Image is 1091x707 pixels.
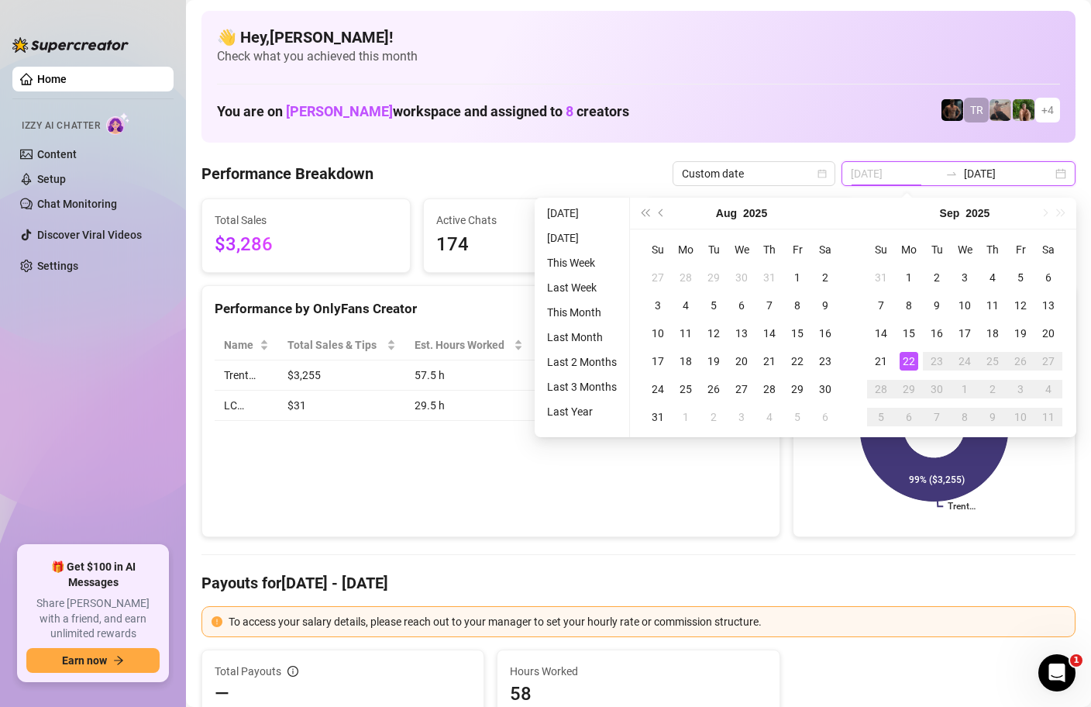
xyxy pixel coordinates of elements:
td: 2025-08-13 [728,319,755,347]
span: $3,286 [215,230,398,260]
td: 2025-09-04 [755,403,783,431]
li: This Month [541,303,623,322]
td: 2025-09-20 [1034,319,1062,347]
div: 28 [676,268,695,287]
td: 2025-09-05 [783,403,811,431]
th: Sales / Hour [532,330,628,360]
div: 4 [676,296,695,315]
div: 4 [1039,380,1058,398]
td: 2025-09-16 [923,319,951,347]
td: 2025-08-31 [644,403,672,431]
td: 2025-08-15 [783,319,811,347]
li: Last Year [541,402,623,421]
li: Last 3 Months [541,378,623,396]
td: 2025-10-07 [923,403,951,431]
span: Custom date [682,162,826,185]
td: 2025-09-26 [1007,347,1034,375]
img: LC [989,99,1011,121]
td: 2025-09-24 [951,347,979,375]
td: 2025-09-22 [895,347,923,375]
div: 20 [732,352,751,371]
td: 2025-09-23 [923,347,951,375]
td: 2025-09-17 [951,319,979,347]
td: 2025-08-03 [644,291,672,319]
div: 17 [649,352,667,371]
td: 2025-08-20 [728,347,755,375]
li: Last 2 Months [541,353,623,371]
div: Est. Hours Worked [415,336,511,353]
td: 2025-08-29 [783,375,811,403]
div: 11 [1039,408,1058,426]
div: 13 [1039,296,1058,315]
div: 18 [983,324,1002,343]
td: 2025-08-10 [644,319,672,347]
td: 2025-08-27 [728,375,755,403]
span: to [945,167,958,180]
td: 2025-07-29 [700,264,728,291]
th: Fr [783,236,811,264]
div: 5 [1011,268,1030,287]
td: $1.05 [532,391,628,421]
div: 6 [732,296,751,315]
td: 2025-09-01 [895,264,923,291]
div: 3 [1011,380,1030,398]
td: 2025-08-14 [755,319,783,347]
div: 7 [760,296,779,315]
span: info-circle [287,666,298,677]
li: Last Week [541,278,623,297]
div: Performance by OnlyFans Creator [215,298,767,319]
div: 10 [955,296,974,315]
span: 1 [1070,654,1082,667]
div: 29 [900,380,918,398]
td: 57.5 h [405,360,532,391]
div: 4 [983,268,1002,287]
div: 13 [732,324,751,343]
span: Share [PERSON_NAME] with a friend, and earn unlimited rewards [26,596,160,642]
div: 11 [983,296,1002,315]
a: Content [37,148,77,160]
a: Chat Monitoring [37,198,117,210]
td: 2025-09-02 [700,403,728,431]
span: + 4 [1041,102,1054,119]
td: 2025-09-15 [895,319,923,347]
button: Choose a month [940,198,960,229]
td: 2025-09-08 [895,291,923,319]
h4: Payouts for [DATE] - [DATE] [201,572,1076,594]
div: 14 [760,324,779,343]
div: 23 [928,352,946,371]
div: 5 [704,296,723,315]
h1: You are on workspace and assigned to creators [217,103,629,120]
td: 2025-09-12 [1007,291,1034,319]
div: 2 [928,268,946,287]
span: calendar [817,169,827,178]
div: 27 [732,380,751,398]
td: 2025-08-22 [783,347,811,375]
th: We [728,236,755,264]
a: Setup [37,173,66,185]
div: 8 [788,296,807,315]
div: 10 [649,324,667,343]
div: 7 [928,408,946,426]
td: 2025-10-05 [867,403,895,431]
input: End date [964,165,1052,182]
td: 2025-08-05 [700,291,728,319]
td: $31 [278,391,404,421]
img: Trent [941,99,963,121]
div: 27 [649,268,667,287]
div: 30 [732,268,751,287]
div: 26 [704,380,723,398]
div: 15 [788,324,807,343]
div: 1 [676,408,695,426]
button: Previous month (PageUp) [653,198,670,229]
th: Su [867,236,895,264]
div: 28 [872,380,890,398]
span: — [215,681,229,706]
div: 9 [983,408,1002,426]
td: 2025-08-17 [644,347,672,375]
td: 2025-10-06 [895,403,923,431]
td: 2025-08-08 [783,291,811,319]
button: Choose a year [965,198,989,229]
img: Nathaniel [1013,99,1034,121]
td: 2025-10-03 [1007,375,1034,403]
th: We [951,236,979,264]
